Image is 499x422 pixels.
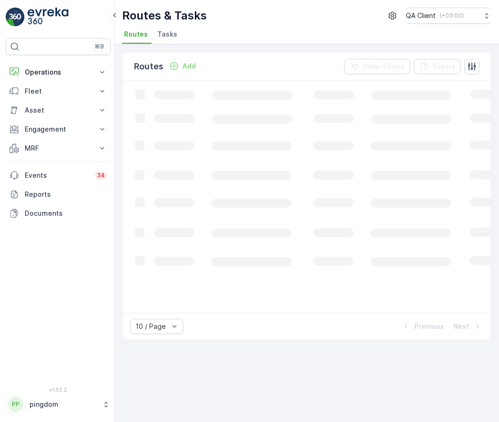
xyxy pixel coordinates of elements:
p: Next [453,322,469,331]
button: Clear Filters [344,59,410,74]
p: Events [25,171,89,180]
p: 34 [97,172,105,179]
p: Engagement [25,125,92,134]
a: Events34 [6,166,111,185]
p: MRF [25,144,92,153]
a: Reports [6,185,111,204]
button: Add [165,60,200,72]
span: Routes [124,29,148,39]
button: Asset [6,101,111,120]
p: ( +03:00 ) [440,12,464,19]
button: QA Client(+03:00) [406,8,491,24]
p: Clear Filters [363,62,404,71]
p: ⌘B [95,43,104,50]
p: Asset [25,105,92,115]
button: Export [414,59,461,74]
div: PP [8,397,23,412]
button: Engagement [6,120,111,139]
button: Fleet [6,82,111,101]
p: Routes [134,60,163,73]
p: Documents [25,209,107,218]
p: Routes & Tasks [122,8,207,23]
button: Next [452,321,483,332]
p: Export [433,62,455,71]
button: Operations [6,63,111,82]
button: PPpingdom [6,394,111,414]
img: logo_light-DOdMpM7g.png [28,8,68,27]
span: v 1.52.2 [6,387,111,393]
p: Add [182,61,196,71]
p: pingdom [29,400,97,409]
p: Previous [414,322,444,331]
p: QA Client [406,11,436,20]
img: logo [6,8,25,27]
p: Operations [25,67,92,77]
p: Reports [25,190,107,199]
button: MRF [6,139,111,158]
button: Previous [400,321,445,332]
span: Tasks [157,29,177,39]
p: Fleet [25,86,92,96]
a: Documents [6,204,111,223]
